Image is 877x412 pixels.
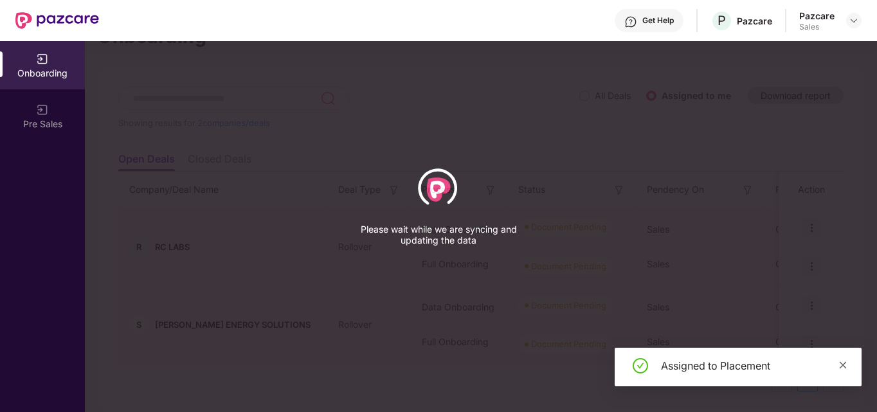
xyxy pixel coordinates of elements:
div: Sales [799,22,835,32]
div: Get Help [642,15,674,26]
img: svg+xml;base64,PHN2ZyB3aWR0aD0iMjAiIGhlaWdodD0iMjAiIHZpZXdCb3g9IjAgMCAyMCAyMCIgZmlsbD0ibm9uZSIgeG... [36,53,49,66]
span: P [718,13,726,28]
span: check-circle [633,358,648,373]
p: Please wait while we are syncing and updating the data [342,224,535,246]
div: Pazcare [737,15,772,27]
img: svg+xml;base64,PHN2ZyBpZD0iSGVscC0zMngzMiIgeG1sbnM9Imh0dHA6Ly93d3cudzMub3JnLzIwMDAvc3ZnIiB3aWR0aD... [624,15,637,28]
div: animation [413,163,464,215]
span: close [838,361,847,370]
img: svg+xml;base64,PHN2ZyB3aWR0aD0iMjAiIGhlaWdodD0iMjAiIHZpZXdCb3g9IjAgMCAyMCAyMCIgZmlsbD0ibm9uZSIgeG... [36,103,49,116]
div: Assigned to Placement [661,358,846,373]
img: svg+xml;base64,PHN2ZyBpZD0iRHJvcGRvd24tMzJ4MzIiIHhtbG5zPSJodHRwOi8vd3d3LnczLm9yZy8yMDAwL3N2ZyIgd2... [849,15,859,26]
img: New Pazcare Logo [15,12,99,29]
div: Pazcare [799,10,835,22]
